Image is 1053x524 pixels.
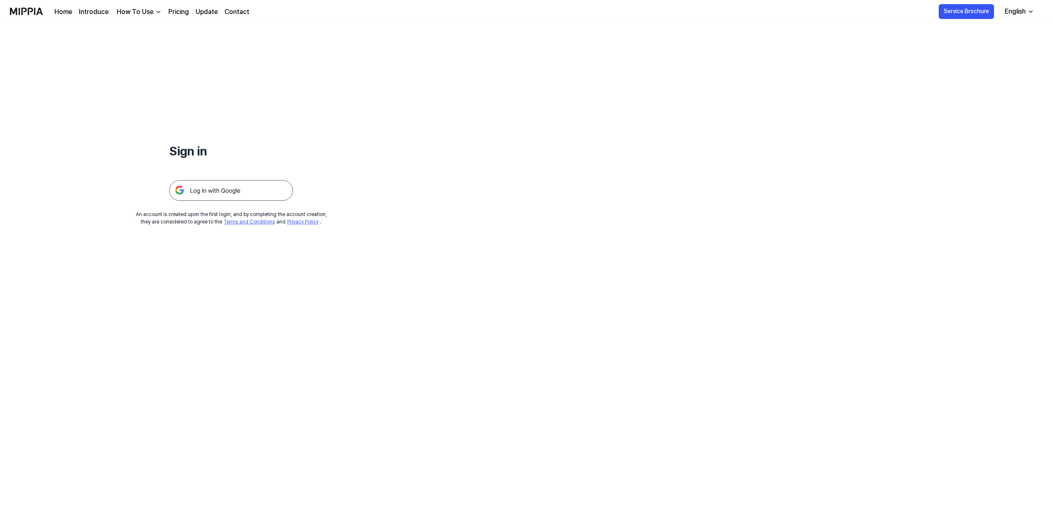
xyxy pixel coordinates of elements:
h1: Sign in [169,142,293,160]
div: How To Use [115,7,155,17]
a: Privacy Policy [287,219,319,225]
button: English [998,3,1039,20]
a: Pricing [168,7,189,17]
button: Service Brochure [939,4,994,19]
a: Terms and Conditions [224,219,275,225]
a: Home [54,7,72,17]
img: down [155,9,162,15]
img: 구글 로그인 버튼 [169,180,293,201]
button: How To Use [115,7,162,17]
a: Update [196,7,218,17]
div: English [1003,7,1027,16]
a: Introduce [79,7,109,17]
div: An account is created upon the first login, and by completing the account creation, they are cons... [136,211,327,226]
a: Contact [224,7,249,17]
